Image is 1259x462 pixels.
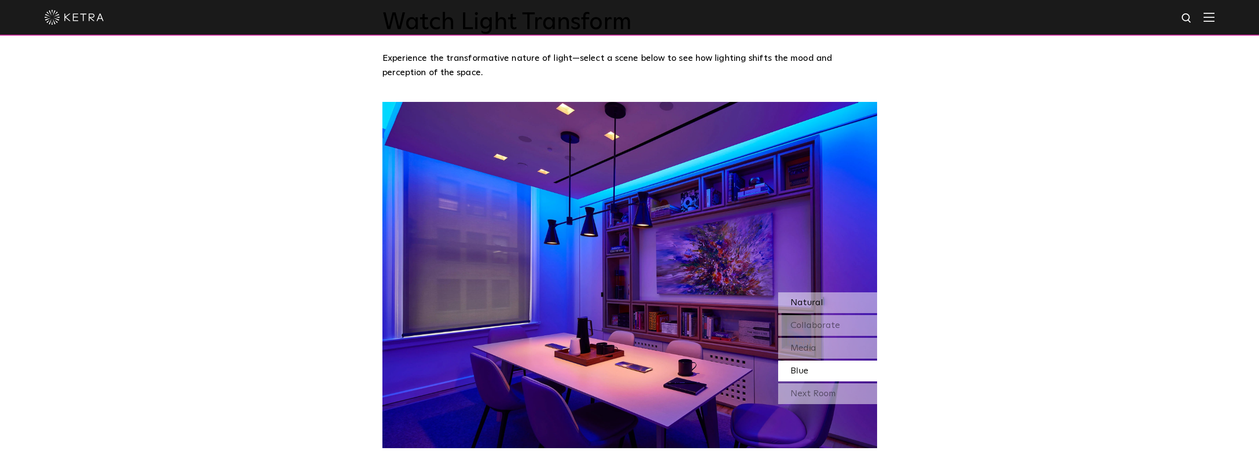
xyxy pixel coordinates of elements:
[791,321,840,330] span: Collaborate
[791,367,808,375] span: Blue
[791,344,816,353] span: Media
[778,383,877,404] div: Next Room
[1204,12,1214,22] img: Hamburger%20Nav.svg
[382,51,872,80] p: Experience the transformative nature of light—select a scene below to see how lighting shifts the...
[791,298,823,307] span: Natural
[382,102,877,448] img: SS-Desktop-CEC-02
[1181,12,1193,25] img: search icon
[45,10,104,25] img: ketra-logo-2019-white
